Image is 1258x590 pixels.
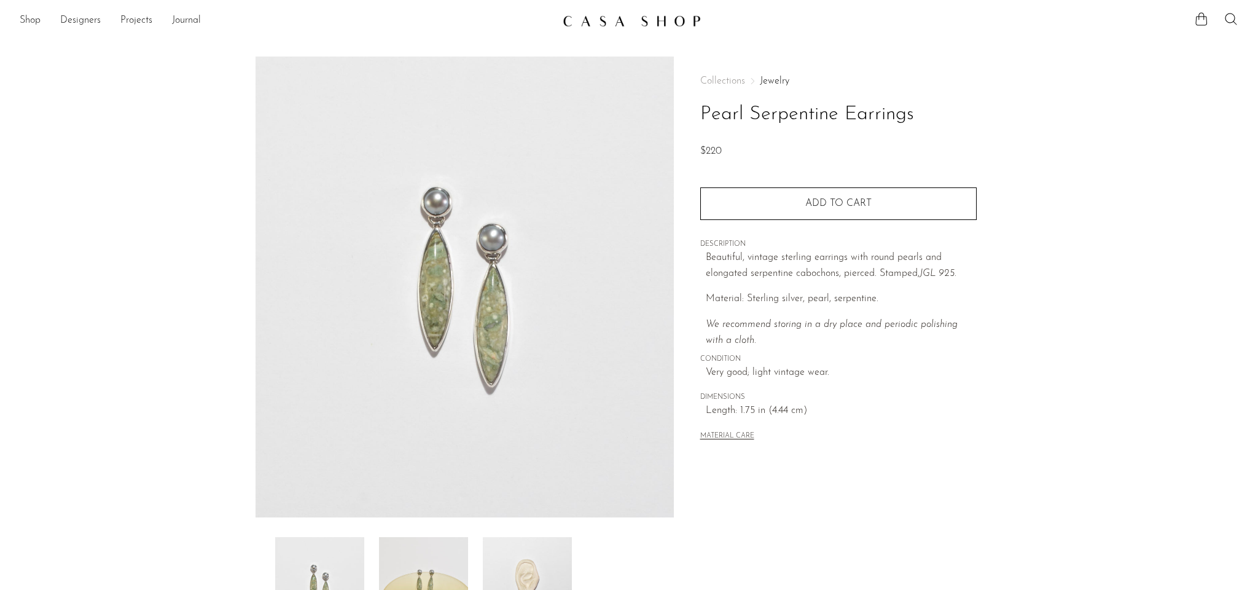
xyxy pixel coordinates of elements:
[172,13,201,29] a: Journal
[700,146,722,156] span: $220
[706,250,977,281] p: Beautiful, vintage sterling earrings with round pearls and elongated serpentine cabochons, pierce...
[706,365,977,381] span: Very good; light vintage wear.
[706,320,958,345] i: We recommend storing in a dry place and periodic polishing with a cloth.
[700,392,977,403] span: DIMENSIONS
[920,269,956,278] em: JGL 925.
[700,354,977,365] span: CONDITION
[20,10,553,31] ul: NEW HEADER MENU
[700,76,745,86] span: Collections
[700,76,977,86] nav: Breadcrumbs
[256,57,674,517] img: Pearl Serpentine Earrings
[700,99,977,130] h1: Pearl Serpentine Earrings
[700,239,977,250] span: DESCRIPTION
[706,403,977,419] span: Length: 1.75 in (4.44 cm)
[120,13,152,29] a: Projects
[20,13,41,29] a: Shop
[700,432,754,441] button: MATERIAL CARE
[706,291,977,307] p: Material: Sterling silver, pearl, serpentine.
[805,199,872,208] span: Add to cart
[760,76,789,86] a: Jewelry
[700,187,977,219] button: Add to cart
[20,10,553,31] nav: Desktop navigation
[60,13,101,29] a: Designers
